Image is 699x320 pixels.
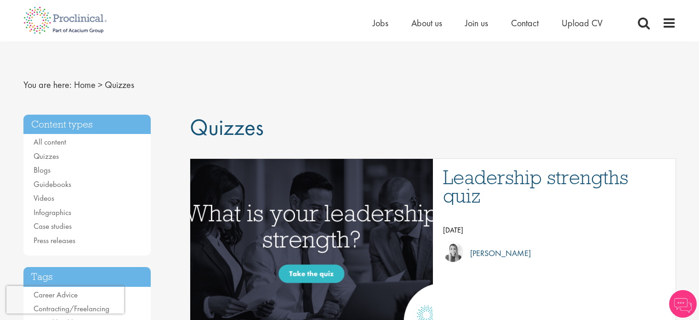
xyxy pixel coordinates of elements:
p: [DATE] [443,223,666,237]
span: > [98,79,102,91]
a: Blogs [34,165,51,175]
a: Press releases [34,235,75,245]
iframe: reCAPTCHA [6,286,124,314]
span: You are here: [23,79,72,91]
a: Case studies [34,221,72,231]
a: Videos [34,193,54,203]
p: [PERSON_NAME] [463,246,531,260]
h3: Tags [23,267,151,287]
a: Jobs [373,17,388,29]
a: Hannah Burke [PERSON_NAME] [443,242,666,265]
a: All content [34,137,66,147]
span: Quizzes [190,112,264,142]
a: breadcrumb link [74,79,96,91]
a: Leadership strengths quiz [443,168,666,205]
h3: Content types [23,115,151,134]
a: Join us [465,17,488,29]
a: Guidebooks [34,179,71,189]
a: About us [411,17,442,29]
a: Quizzes [34,151,59,161]
a: Contact [511,17,539,29]
img: Hannah Burke [443,242,463,262]
img: Chatbot [669,290,697,318]
a: Infographics [34,207,71,217]
span: Quizzes [105,79,134,91]
a: Upload CV [562,17,602,29]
